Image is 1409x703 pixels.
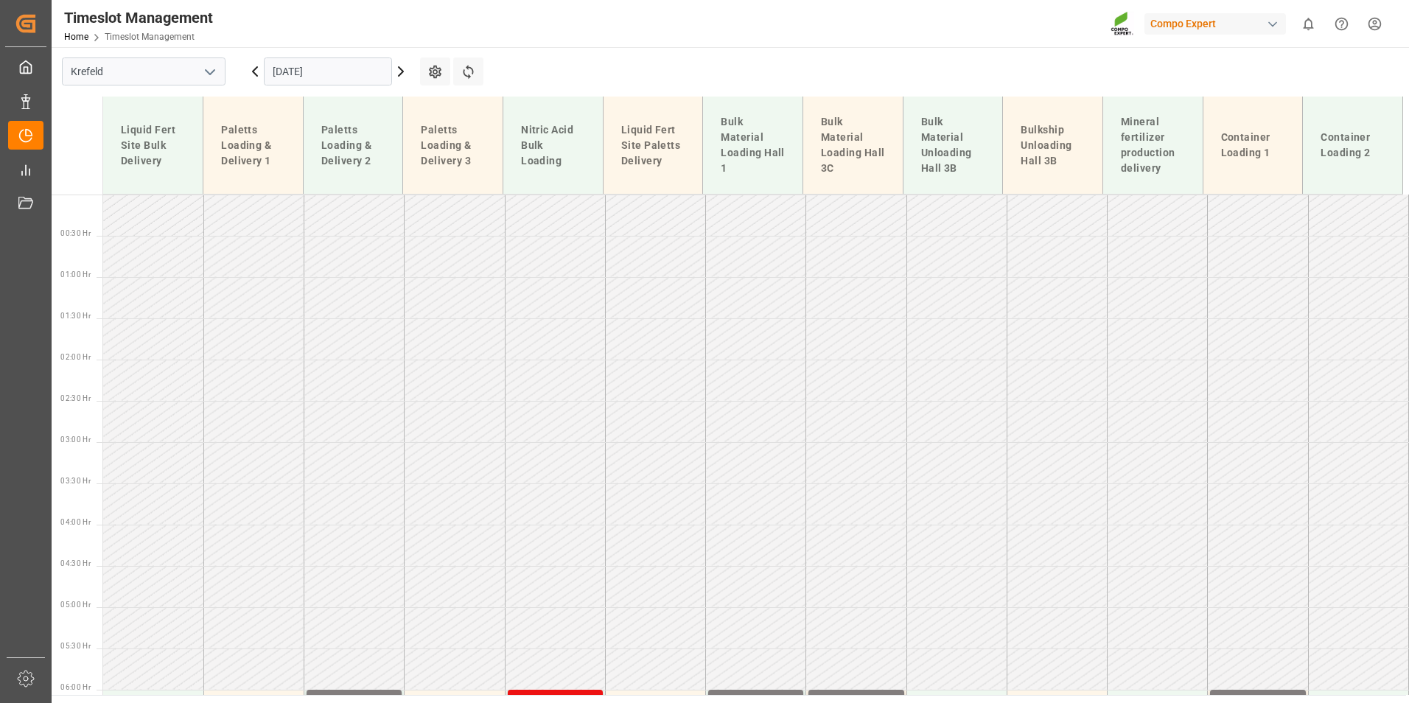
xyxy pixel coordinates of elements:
[1015,116,1091,175] div: Bulkship Unloading Hall 3B
[515,116,591,175] div: Nitric Acid Bulk Loading
[415,116,491,175] div: Paletts Loading & Delivery 3
[64,7,213,29] div: Timeslot Management
[1215,124,1291,167] div: Container Loading 1
[115,116,191,175] div: Liquid Fert Site Bulk Delivery
[815,108,891,182] div: Bulk Material Loading Hall 3C
[615,116,691,175] div: Liquid Fert Site Paletts Delivery
[60,477,91,485] span: 03:30 Hr
[62,57,225,85] input: Type to search/select
[64,32,88,42] a: Home
[60,394,91,402] span: 02:30 Hr
[60,436,91,444] span: 03:00 Hr
[1315,124,1391,167] div: Container Loading 2
[60,642,91,650] span: 05:30 Hr
[198,60,220,83] button: open menu
[715,108,791,182] div: Bulk Material Loading Hall 1
[1144,13,1286,35] div: Compo Expert
[60,353,91,361] span: 02:00 Hr
[60,601,91,609] span: 05:00 Hr
[264,57,392,85] input: DD.MM.YYYY
[60,683,91,691] span: 06:00 Hr
[1325,7,1358,41] button: Help Center
[915,108,991,182] div: Bulk Material Unloading Hall 3B
[60,312,91,320] span: 01:30 Hr
[60,559,91,567] span: 04:30 Hr
[1144,10,1292,38] button: Compo Expert
[315,116,391,175] div: Paletts Loading & Delivery 2
[60,518,91,526] span: 04:00 Hr
[60,229,91,237] span: 00:30 Hr
[1111,11,1134,37] img: Screenshot%202023-09-29%20at%2010.02.21.png_1712312052.png
[1115,108,1191,182] div: Mineral fertilizer production delivery
[60,270,91,279] span: 01:00 Hr
[1292,7,1325,41] button: show 0 new notifications
[215,116,291,175] div: Paletts Loading & Delivery 1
